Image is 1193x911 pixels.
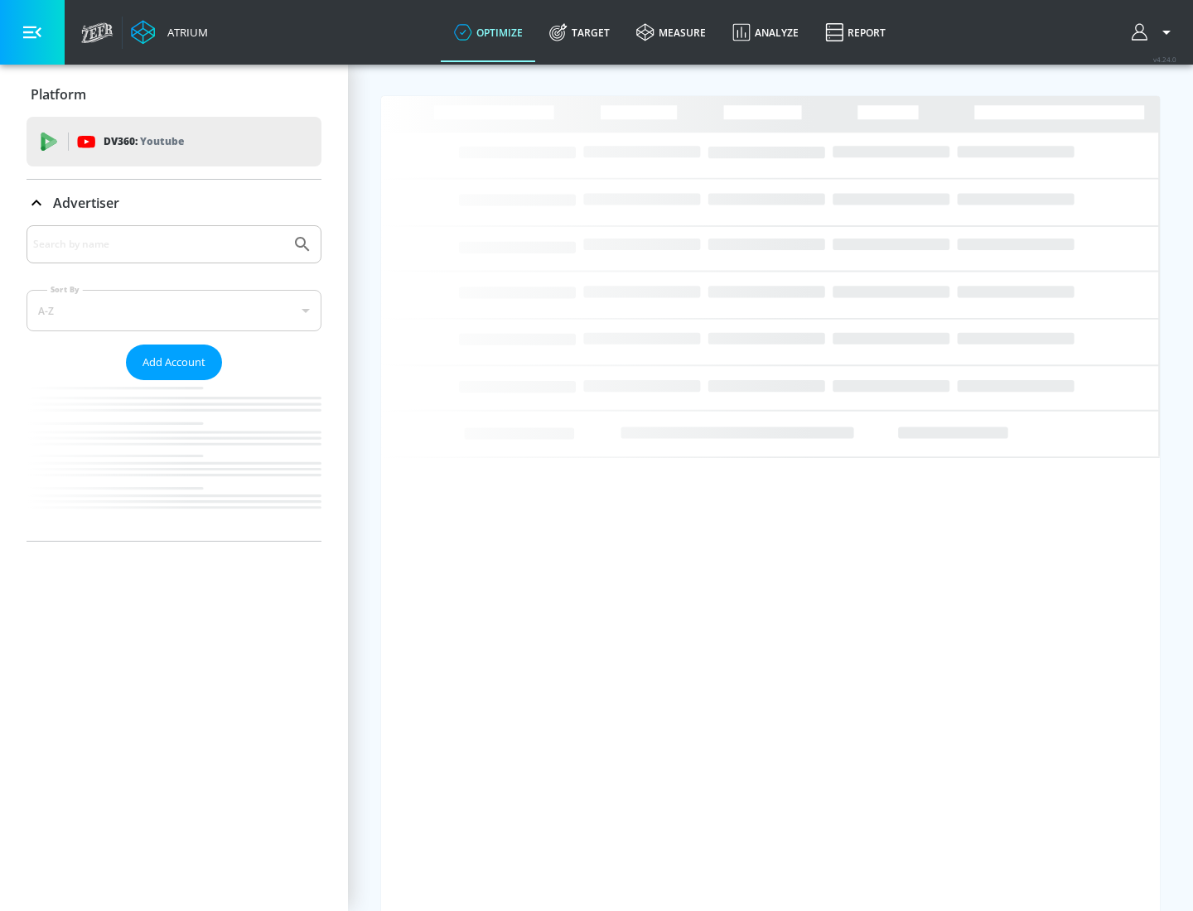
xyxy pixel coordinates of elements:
[1153,55,1176,64] span: v 4.24.0
[126,345,222,380] button: Add Account
[27,71,321,118] div: Platform
[140,133,184,150] p: Youtube
[161,25,208,40] div: Atrium
[27,180,321,226] div: Advertiser
[441,2,536,62] a: optimize
[104,133,184,151] p: DV360:
[536,2,623,62] a: Target
[719,2,812,62] a: Analyze
[27,225,321,541] div: Advertiser
[53,194,119,212] p: Advertiser
[47,284,83,295] label: Sort By
[142,353,205,372] span: Add Account
[27,380,321,541] nav: list of Advertiser
[31,85,86,104] p: Platform
[27,117,321,166] div: DV360: Youtube
[131,20,208,45] a: Atrium
[33,234,284,255] input: Search by name
[623,2,719,62] a: measure
[812,2,899,62] a: Report
[27,290,321,331] div: A-Z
